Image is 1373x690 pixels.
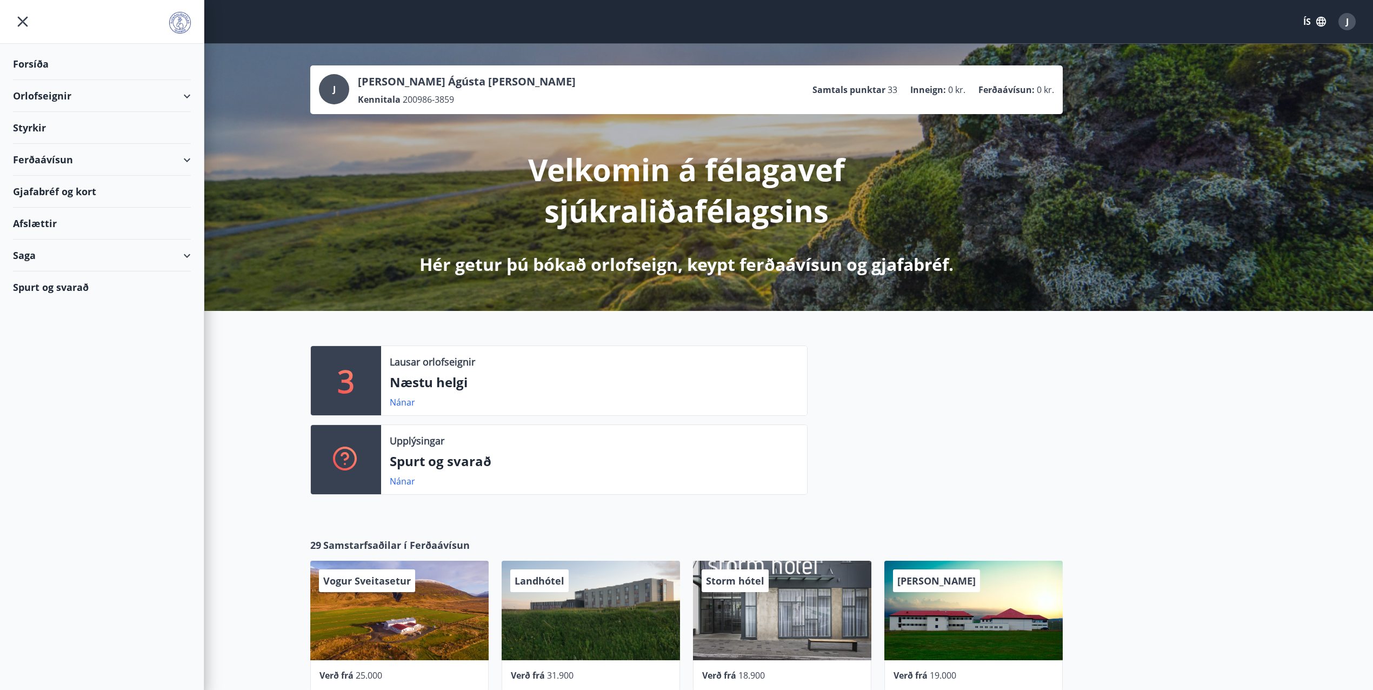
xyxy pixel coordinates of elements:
[390,475,415,487] a: Nánar
[319,669,354,681] span: Verð frá
[13,271,191,303] div: Spurt og svarað
[310,538,321,552] span: 29
[390,434,444,448] p: Upplýsingar
[13,176,191,208] div: Gjafabréf og kort
[978,84,1035,96] p: Ferðaávísun :
[888,84,897,96] span: 33
[13,144,191,176] div: Ferðaávísun
[13,240,191,271] div: Saga
[13,80,191,112] div: Orlofseignir
[13,12,32,31] button: menu
[1297,12,1332,31] button: ÍS
[547,669,574,681] span: 31.900
[515,574,564,587] span: Landhótel
[812,84,885,96] p: Samtals punktar
[390,373,798,392] p: Næstu helgi
[897,574,976,587] span: [PERSON_NAME]
[356,669,382,681] span: 25.000
[1346,16,1349,28] span: J
[13,48,191,80] div: Forsíða
[419,253,954,276] p: Hér getur þú bókað orlofseign, keypt ferðaávísun og gjafabréf.
[706,574,764,587] span: Storm hótel
[1334,9,1360,35] button: J
[403,94,454,105] span: 200986-3859
[511,669,545,681] span: Verð frá
[894,669,928,681] span: Verð frá
[13,208,191,240] div: Afslættir
[390,355,475,369] p: Lausar orlofseignir
[333,83,336,95] span: J
[1037,84,1054,96] span: 0 kr.
[358,94,401,105] p: Kennitala
[390,396,415,408] a: Nánar
[337,360,355,401] p: 3
[948,84,965,96] span: 0 kr.
[390,452,798,470] p: Spurt og svarað
[169,12,191,34] img: union_logo
[702,669,736,681] span: Verð frá
[401,149,972,231] p: Velkomin á félagavef sjúkraliðafélagsins
[323,574,411,587] span: Vogur Sveitasetur
[13,112,191,144] div: Styrkir
[930,669,956,681] span: 19.000
[323,538,470,552] span: Samstarfsaðilar í Ferðaávísun
[738,669,765,681] span: 18.900
[358,74,576,89] p: [PERSON_NAME] Ágústa [PERSON_NAME]
[910,84,946,96] p: Inneign :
